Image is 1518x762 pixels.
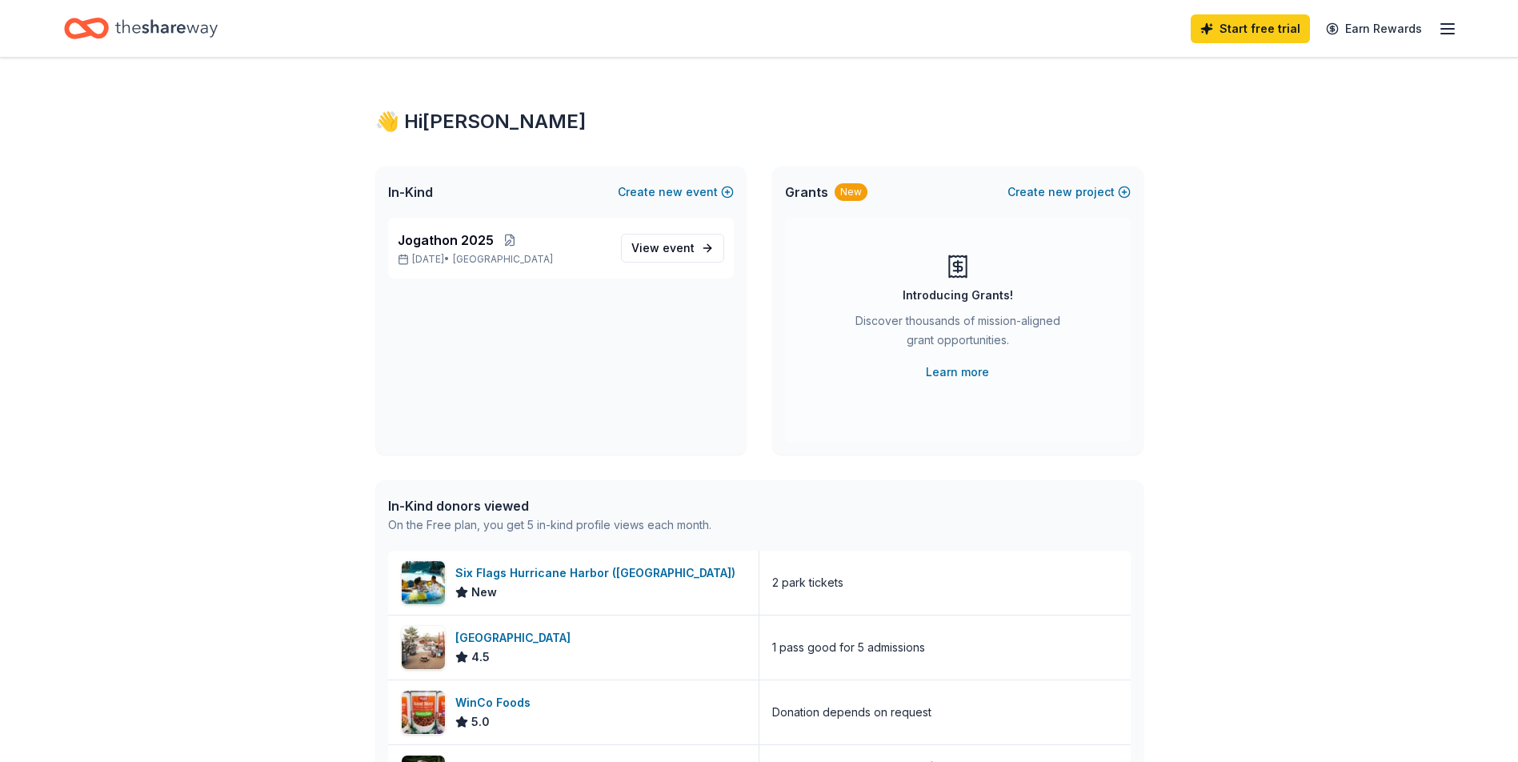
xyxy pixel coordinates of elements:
[659,182,683,202] span: new
[772,638,925,657] div: 1 pass good for 5 admissions
[398,231,494,250] span: Jogathon 2025
[471,583,497,602] span: New
[903,286,1013,305] div: Introducing Grants!
[849,311,1067,356] div: Discover thousands of mission-aligned grant opportunities.
[388,496,711,515] div: In-Kind donors viewed
[835,183,867,201] div: New
[453,253,553,266] span: [GEOGRAPHIC_DATA]
[398,253,608,266] p: [DATE] •
[1007,182,1131,202] button: Createnewproject
[455,693,537,712] div: WinCo Foods
[471,648,490,667] span: 4.5
[402,691,445,734] img: Image for WinCo Foods
[631,239,695,258] span: View
[785,182,828,202] span: Grants
[1316,14,1432,43] a: Earn Rewards
[388,515,711,535] div: On the Free plan, you get 5 in-kind profile views each month.
[772,703,931,722] div: Donation depends on request
[663,241,695,255] span: event
[471,712,490,732] span: 5.0
[375,109,1144,134] div: 👋 Hi [PERSON_NAME]
[621,234,724,263] a: View event
[926,363,989,382] a: Learn more
[402,561,445,604] img: Image for Six Flags Hurricane Harbor (Concord)
[455,563,742,583] div: Six Flags Hurricane Harbor ([GEOGRAPHIC_DATA])
[1191,14,1310,43] a: Start free trial
[455,628,577,648] div: [GEOGRAPHIC_DATA]
[618,182,734,202] button: Createnewevent
[402,626,445,669] img: Image for Bay Area Discovery Museum
[64,10,218,47] a: Home
[772,573,843,592] div: 2 park tickets
[388,182,433,202] span: In-Kind
[1048,182,1072,202] span: new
